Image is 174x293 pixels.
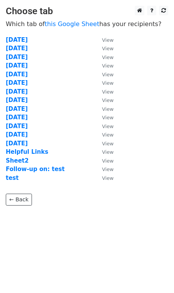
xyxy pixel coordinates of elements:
a: test [6,174,18,181]
a: View [94,88,114,95]
small: View [102,37,114,43]
a: ← Back [6,194,32,206]
small: View [102,72,114,77]
a: [DATE] [6,45,28,52]
a: [DATE] [6,123,28,130]
a: View [94,36,114,43]
a: [DATE] [6,62,28,69]
a: [DATE] [6,36,28,43]
a: Follow-up on: test [6,166,65,173]
small: View [102,149,114,155]
a: View [94,62,114,69]
a: Sheet2 [6,157,28,164]
a: [DATE] [6,79,28,86]
small: View [102,158,114,164]
small: View [102,89,114,95]
a: Helpful Links [6,148,48,155]
small: View [102,80,114,86]
small: View [102,54,114,60]
a: this Google Sheet [45,20,99,28]
a: [DATE] [6,54,28,61]
a: [DATE] [6,88,28,95]
a: View [94,131,114,138]
a: [DATE] [6,97,28,104]
small: View [102,132,114,138]
a: View [94,114,114,121]
a: View [94,174,114,181]
small: View [102,115,114,120]
a: View [94,157,114,164]
small: View [102,175,114,181]
small: View [102,106,114,112]
a: View [94,148,114,155]
small: View [102,166,114,172]
small: View [102,46,114,51]
a: View [94,166,114,173]
a: View [94,45,114,52]
small: View [102,97,114,103]
a: [DATE] [6,131,28,138]
a: [DATE] [6,71,28,78]
a: View [94,140,114,147]
p: Which tab of has your recipients? [6,20,168,28]
a: [DATE] [6,105,28,112]
a: [DATE] [6,140,28,147]
a: View [94,123,114,130]
a: View [94,105,114,112]
a: View [94,97,114,104]
small: View [102,123,114,129]
a: View [94,71,114,78]
h3: Choose tab [6,6,168,17]
small: View [102,63,114,69]
a: View [94,54,114,61]
small: View [102,141,114,146]
a: View [94,79,114,86]
a: [DATE] [6,114,28,121]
